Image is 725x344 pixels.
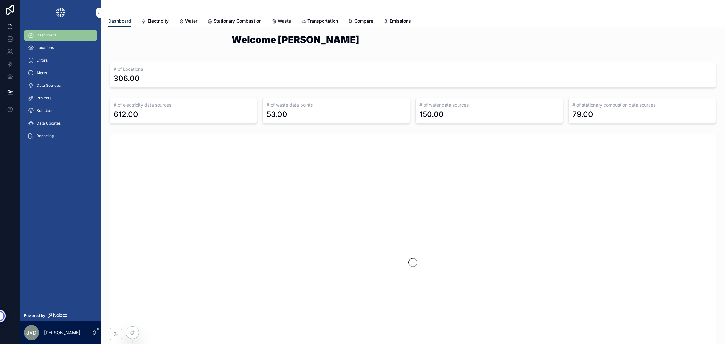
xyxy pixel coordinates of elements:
[24,80,97,91] a: Data Sources
[185,18,197,24] span: Water
[24,30,97,41] a: Dashboard
[24,42,97,53] a: Locations
[272,15,291,28] a: Waste
[572,109,593,119] div: 79.00
[307,18,338,24] span: Transportation
[24,67,97,79] a: Alerts
[572,102,712,108] h3: # of stationary combustion data sources
[278,18,291,24] span: Waste
[24,92,97,104] a: Projects
[108,15,131,27] a: Dashboard
[37,83,61,88] span: Data Sources
[20,310,101,321] a: Powered by
[108,18,131,24] span: Dashboard
[114,66,712,72] h3: # of Locations
[37,108,53,113] span: Sub User
[114,74,140,84] div: 306.00
[37,121,61,126] span: Data Updates
[267,109,287,119] div: 53.00
[354,18,373,24] span: Compare
[114,102,253,108] h3: # of electricity data sources
[26,329,37,336] span: JVd
[179,15,197,28] a: Water
[44,330,80,336] p: [PERSON_NAME]
[24,105,97,116] a: Sub User
[141,15,169,28] a: Electricity
[37,58,48,63] span: Errors
[419,109,444,119] div: 150.00
[207,15,261,28] a: Stationary Combustion
[267,102,406,108] h3: # of waste data points
[55,8,66,18] img: App logo
[390,18,411,24] span: Emissions
[24,118,97,129] a: Data Updates
[24,55,97,66] a: Errors
[37,45,54,50] span: Locations
[383,15,411,28] a: Emissions
[24,313,45,318] span: Powered by
[114,109,138,119] div: 612.00
[37,70,47,75] span: Alerts
[37,96,51,101] span: Projects
[37,33,56,38] span: Dashboard
[232,35,594,44] h1: Welcome [PERSON_NAME]
[301,15,338,28] a: Transportation
[214,18,261,24] span: Stationary Combustion
[419,102,559,108] h3: # of water data sources
[20,25,101,150] div: scrollable content
[148,18,169,24] span: Electricity
[24,130,97,141] a: Reporting
[37,133,54,138] span: Reporting
[348,15,373,28] a: Compare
